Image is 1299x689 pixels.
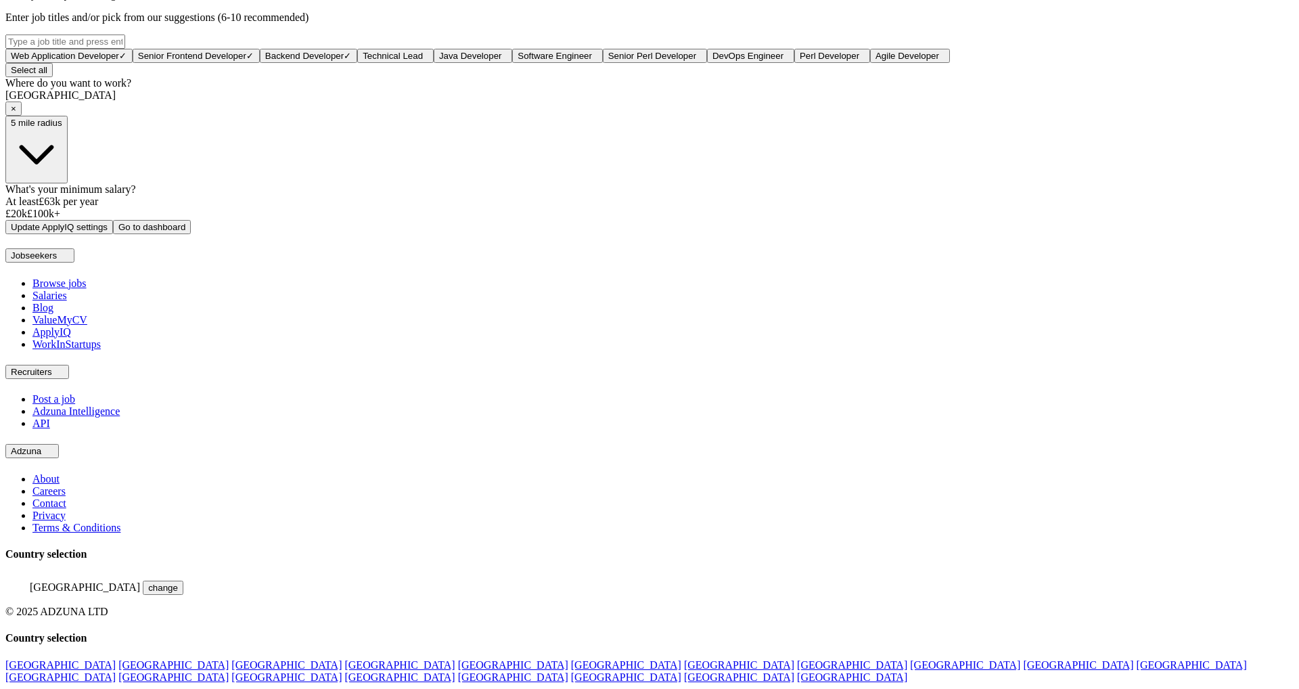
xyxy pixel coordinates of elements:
[344,659,455,671] a: [GEOGRAPHIC_DATA]
[11,51,119,61] span: Web Application Developer
[875,51,939,61] span: Agile Developer
[512,49,602,63] button: Software Engineer
[5,183,136,195] label: What's your minimum salary?
[5,659,116,671] a: [GEOGRAPHIC_DATA]
[11,250,57,261] span: Jobseekers
[27,208,60,219] span: £ 100 k+
[458,659,568,671] a: [GEOGRAPHIC_DATA]
[11,118,62,128] span: 5 mile radius
[32,473,60,485] a: About
[5,102,22,116] button: ×
[32,277,87,289] a: Browse jobs
[794,49,870,63] button: Perl Developer
[712,51,783,61] span: DevOps Engineer
[32,485,66,497] a: Careers
[5,548,1294,560] h4: Country selection
[5,575,27,591] img: UK flag
[344,671,455,683] a: [GEOGRAPHIC_DATA]
[32,510,66,521] a: Privacy
[870,49,950,63] button: Agile Developer
[133,49,260,63] button: Senior Frontend Developer✓
[32,302,53,313] a: Blog
[32,405,120,417] a: Adzuna Intelligence
[5,77,131,89] label: Where do you want to work?
[265,51,344,61] span: Backend Developer
[11,104,16,114] span: ×
[44,448,53,454] img: toggle icon
[5,196,39,207] span: At least
[5,632,1294,644] h4: Country selection
[1023,659,1133,671] a: [GEOGRAPHIC_DATA]
[707,49,794,63] button: DevOps Engineer
[113,220,191,234] button: Go to dashboard
[30,581,140,593] span: [GEOGRAPHIC_DATA]
[571,671,681,683] a: [GEOGRAPHIC_DATA]
[260,49,357,63] button: Backend Developer✓
[231,671,342,683] a: [GEOGRAPHIC_DATA]
[608,51,696,61] span: Senior Perl Developer
[5,49,133,63] button: Web Application Developer✓
[518,51,592,61] span: Software Engineer
[60,252,69,259] img: toggle icon
[439,51,502,61] span: Java Developer
[32,418,50,429] a: API
[118,671,229,683] a: [GEOGRAPHIC_DATA]
[32,326,71,338] a: ApplyIQ
[5,606,1294,618] div: © 2025 ADZUNA LTD
[797,659,907,671] a: [GEOGRAPHIC_DATA]
[11,446,41,456] span: Adzuna
[32,497,66,509] a: Contact
[344,51,351,61] span: ✓
[357,49,434,63] button: Technical Lead
[5,35,125,49] input: Type a job title and press enter
[118,659,229,671] a: [GEOGRAPHIC_DATA]
[54,369,64,375] img: toggle icon
[11,367,52,377] span: Recruiters
[32,522,120,533] a: Terms & Conditions
[910,659,1020,671] a: [GEOGRAPHIC_DATA]
[603,49,707,63] button: Senior Perl Developer
[571,659,681,671] a: [GEOGRAPHIC_DATA]
[5,89,1294,102] div: [GEOGRAPHIC_DATA]
[684,671,794,683] a: [GEOGRAPHIC_DATA]
[800,51,859,61] span: Perl Developer
[32,290,67,301] a: Salaries
[5,12,1294,24] p: Enter job titles and/or pick from our suggestions (6-10 recommended)
[684,659,794,671] a: [GEOGRAPHIC_DATA]
[5,208,27,219] span: £ 20 k
[797,671,907,683] a: [GEOGRAPHIC_DATA]
[246,51,254,61] span: ✓
[5,671,116,683] a: [GEOGRAPHIC_DATA]
[32,393,75,405] a: Post a job
[231,659,342,671] a: [GEOGRAPHIC_DATA]
[5,220,113,234] button: Update ApplyIQ settings
[1137,659,1247,671] a: [GEOGRAPHIC_DATA]
[5,116,68,183] button: 5 mile radius
[143,581,183,595] button: change
[32,314,87,326] a: ValueMyCV
[458,671,568,683] a: [GEOGRAPHIC_DATA]
[138,51,246,61] span: Senior Frontend Developer
[434,49,512,63] button: Java Developer
[363,51,423,61] span: Technical Lead
[119,51,127,61] span: ✓
[39,196,60,207] span: £ 63k
[63,196,98,207] span: per year
[32,338,101,350] a: WorkInStartups
[5,63,53,77] button: Select all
